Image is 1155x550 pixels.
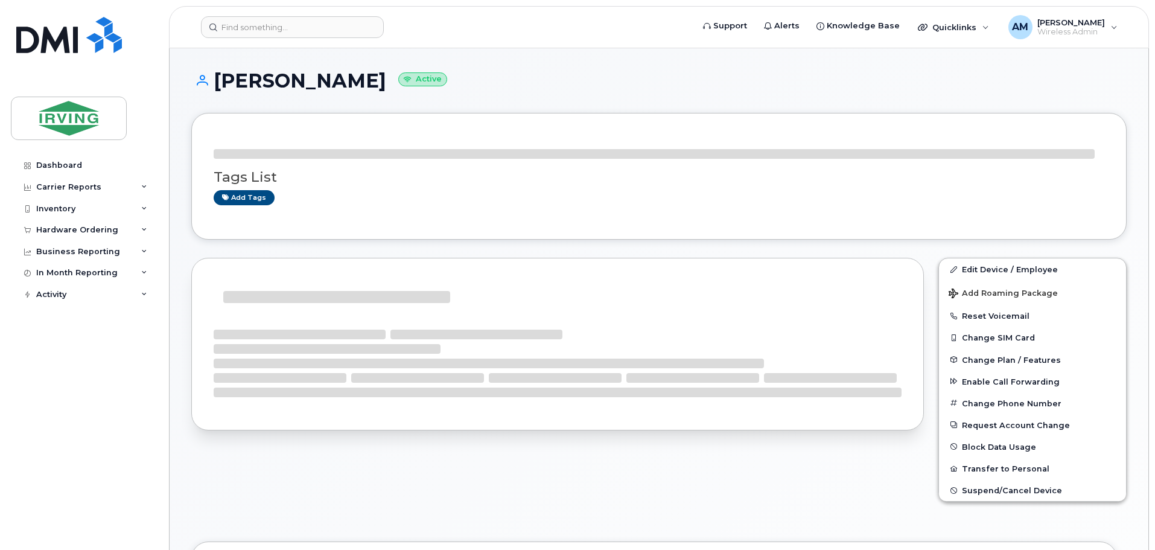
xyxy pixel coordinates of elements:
[939,479,1126,501] button: Suspend/Cancel Device
[962,377,1060,386] span: Enable Call Forwarding
[962,486,1062,495] span: Suspend/Cancel Device
[939,371,1126,392] button: Enable Call Forwarding
[191,70,1127,91] h1: [PERSON_NAME]
[939,458,1126,479] button: Transfer to Personal
[949,289,1058,300] span: Add Roaming Package
[939,305,1126,327] button: Reset Voicemail
[939,258,1126,280] a: Edit Device / Employee
[939,392,1126,414] button: Change Phone Number
[939,436,1126,458] button: Block Data Usage
[398,72,447,86] small: Active
[939,280,1126,305] button: Add Roaming Package
[214,190,275,205] a: Add tags
[939,327,1126,348] button: Change SIM Card
[962,355,1061,364] span: Change Plan / Features
[939,349,1126,371] button: Change Plan / Features
[939,414,1126,436] button: Request Account Change
[214,170,1104,185] h3: Tags List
